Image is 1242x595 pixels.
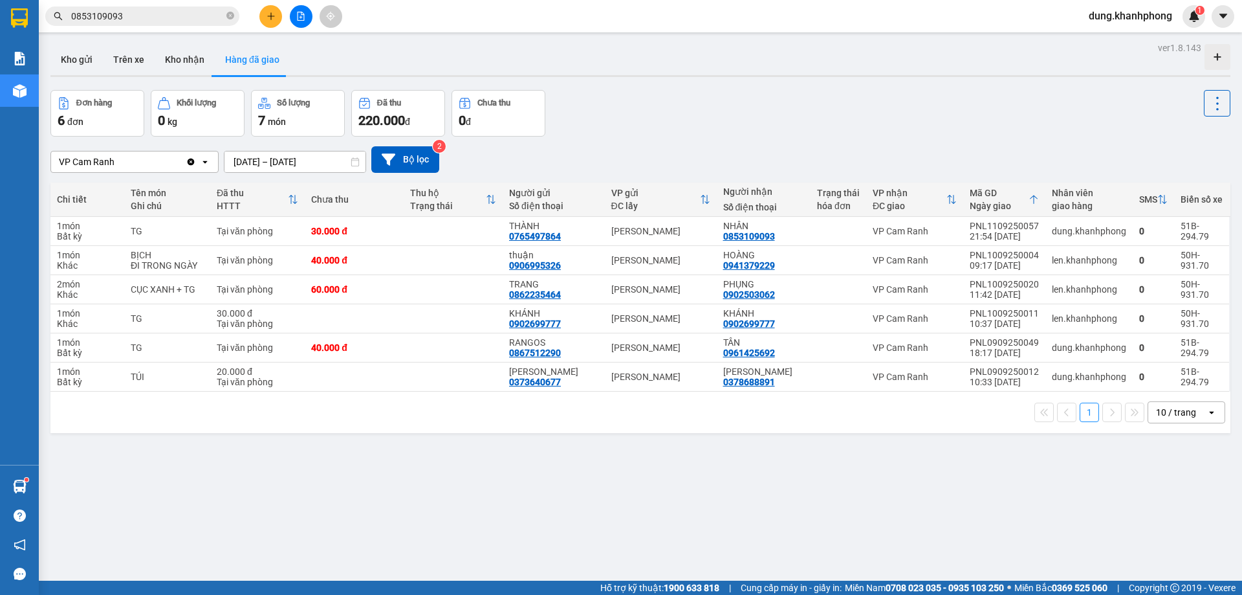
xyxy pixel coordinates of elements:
div: VP Cam Ranh [873,226,957,236]
img: solution-icon [13,52,27,65]
div: thuận [509,250,598,260]
div: Người nhận [723,186,804,197]
button: Số lượng7món [251,90,345,137]
div: Tại văn phòng [217,284,298,295]
span: 7 [258,113,265,128]
div: Khối lượng [177,98,216,107]
div: len.khanhphong [1052,255,1126,265]
strong: 1900 633 818 [664,583,719,593]
span: món [268,117,286,127]
div: PNL0909250012 [970,366,1039,377]
span: 0 [459,113,466,128]
strong: 0369 525 060 [1052,583,1107,593]
button: Hàng đã giao [215,44,290,75]
div: 0378688891 [723,377,775,387]
button: Trên xe [103,44,155,75]
div: CỤC XANH + TG [131,284,204,295]
button: file-add [290,5,312,28]
div: len.khanhphong [1052,313,1126,324]
div: TG [131,313,204,324]
svg: open [1206,407,1217,418]
div: 0941379229 [723,260,775,271]
span: close-circle [226,10,234,23]
div: Khác [57,289,118,300]
button: 1 [1080,403,1099,422]
div: ĐI TRONG NGÀY [131,260,204,271]
div: KHÁNH [509,308,598,319]
div: Tạo kho hàng mới [1204,44,1230,70]
span: plus [267,12,276,21]
sup: 1 [1195,6,1204,15]
div: Tại văn phòng [217,226,298,236]
div: 09:17 [DATE] [970,260,1039,271]
div: ĐC giao [873,201,946,211]
div: Tên món [131,188,204,198]
div: 10 / trang [1156,406,1196,419]
span: Hỗ trợ kỹ thuật: [600,581,719,595]
div: 51B-294.79 [1181,366,1223,387]
div: hóa đơn [817,201,860,211]
span: caret-down [1217,10,1229,22]
div: 30.000 đ [217,308,298,319]
span: aim [326,12,335,21]
div: VP nhận [873,188,946,198]
sup: 1 [25,478,28,482]
div: [PERSON_NAME] [611,284,710,295]
div: Bất kỳ [57,231,118,241]
div: Chưa thu [477,98,510,107]
div: Nhân viên [1052,188,1126,198]
div: 0902503062 [723,289,775,300]
div: Người gửi [509,188,598,198]
th: Toggle SortBy [210,183,305,217]
div: len.khanhphong [1052,284,1126,295]
div: Trạng thái [410,201,486,211]
div: 51B-294.79 [1181,337,1223,358]
div: Tại văn phòng [217,319,298,329]
div: [PERSON_NAME] [611,226,710,236]
div: Đơn hàng [76,98,112,107]
button: Kho gửi [50,44,103,75]
button: plus [259,5,282,28]
div: 0862235464 [509,289,561,300]
div: 21:54 [DATE] [970,231,1039,241]
div: VP gửi [611,188,700,198]
div: PNL1109250057 [970,221,1039,231]
div: VP Cam Ranh [59,155,114,168]
span: 1 [1197,6,1202,15]
div: 51B-294.79 [1181,221,1223,241]
span: 0 [158,113,165,128]
div: Tại văn phòng [217,342,298,353]
div: VP Cam Ranh [873,255,957,265]
div: PNL0909250049 [970,337,1039,348]
div: Ngày giao [970,201,1029,211]
div: 40.000 đ [311,255,397,265]
strong: 0708 023 035 - 0935 103 250 [886,583,1004,593]
div: Khác [57,260,118,271]
span: ⚪️ [1007,585,1011,590]
svg: Clear value [186,157,196,167]
div: 0867512290 [509,348,561,358]
div: 0 [1139,226,1168,236]
div: VP Cam Ranh [873,313,957,324]
th: Toggle SortBy [963,183,1045,217]
img: icon-new-feature [1188,10,1200,22]
span: đơn [67,117,83,127]
span: close-circle [226,12,234,19]
div: 10:33 [DATE] [970,377,1039,387]
div: ĐC lấy [611,201,700,211]
img: warehouse-icon [13,480,27,493]
div: 2 món [57,279,118,289]
button: Khối lượng0kg [151,90,245,137]
button: Bộ lọc [371,146,439,173]
div: Số điện thoại [723,202,804,212]
span: đ [405,117,410,127]
div: 0 [1139,342,1168,353]
div: 1 món [57,250,118,260]
span: Miền Bắc [1014,581,1107,595]
div: 0 [1139,313,1168,324]
div: HOÀNG [723,250,804,260]
div: 0906995326 [509,260,561,271]
th: Toggle SortBy [605,183,717,217]
div: TRANG [509,279,598,289]
div: Chi tiết [57,194,118,205]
